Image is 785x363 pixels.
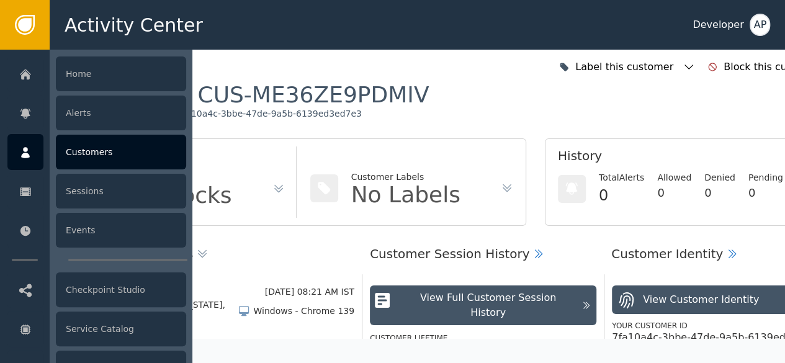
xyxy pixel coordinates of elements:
[177,109,361,120] div: 7fa10a4c-3bbe-47de-9a5b-6139ed3ed7e3
[693,17,743,32] div: Developer
[657,171,691,184] div: Allowed
[7,173,186,209] a: Sessions
[351,171,460,184] div: Customer Labels
[56,96,186,130] div: Alerts
[556,53,698,81] button: Label this customer
[351,184,460,206] div: No Labels
[611,244,723,263] div: Customer Identity
[56,135,186,169] div: Customers
[68,81,429,109] div: Customer :
[56,311,186,346] div: Service Catalog
[7,134,186,170] a: Customers
[7,272,186,308] a: Checkpoint Studio
[265,285,354,298] div: [DATE] 08:21 AM IST
[197,81,429,109] div: CUS-ME36ZE9PDMIV
[56,272,186,307] div: Checkpoint Studio
[7,56,186,92] a: Home
[750,14,770,36] button: AP
[370,285,596,325] button: View Full Customer Session History
[370,244,529,263] div: Customer Session History
[599,171,644,184] div: Total Alerts
[599,184,644,207] div: 0
[575,60,676,74] div: Label this customer
[56,174,186,208] div: Sessions
[253,305,354,318] div: Windows - Chrome 139
[704,171,735,184] div: Denied
[704,184,735,201] div: 0
[56,213,186,248] div: Events
[56,56,186,91] div: Home
[748,171,783,184] div: Pending
[7,212,186,248] a: Events
[401,290,575,320] div: View Full Customer Session History
[7,311,186,347] a: Service Catalog
[748,184,783,201] div: 0
[370,334,447,343] label: Customer Lifetime
[7,95,186,131] a: Alerts
[657,184,691,201] div: 0
[643,292,759,307] div: View Customer Identity
[65,11,203,39] span: Activity Center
